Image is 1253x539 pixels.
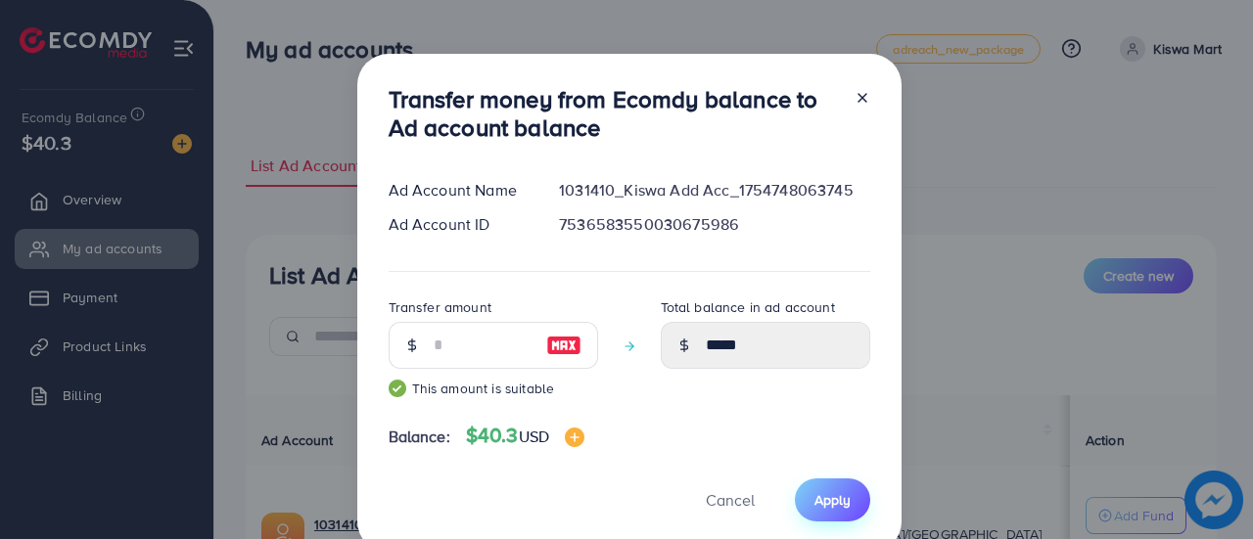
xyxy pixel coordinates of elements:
span: USD [519,426,549,447]
button: Apply [795,478,870,520]
div: Ad Account ID [373,213,544,236]
button: Cancel [681,478,779,520]
small: This amount is suitable [389,379,598,398]
img: image [565,427,584,447]
div: 1031410_Kiswa Add Acc_1754748063745 [543,179,885,202]
span: Balance: [389,426,450,448]
div: Ad Account Name [373,179,544,202]
label: Transfer amount [389,297,491,317]
label: Total balance in ad account [661,297,835,317]
h3: Transfer money from Ecomdy balance to Ad account balance [389,85,839,142]
span: Apply [814,490,851,510]
div: 7536583550030675986 [543,213,885,236]
h4: $40.3 [466,424,584,448]
img: image [546,334,581,357]
img: guide [389,380,406,397]
span: Cancel [706,489,755,511]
